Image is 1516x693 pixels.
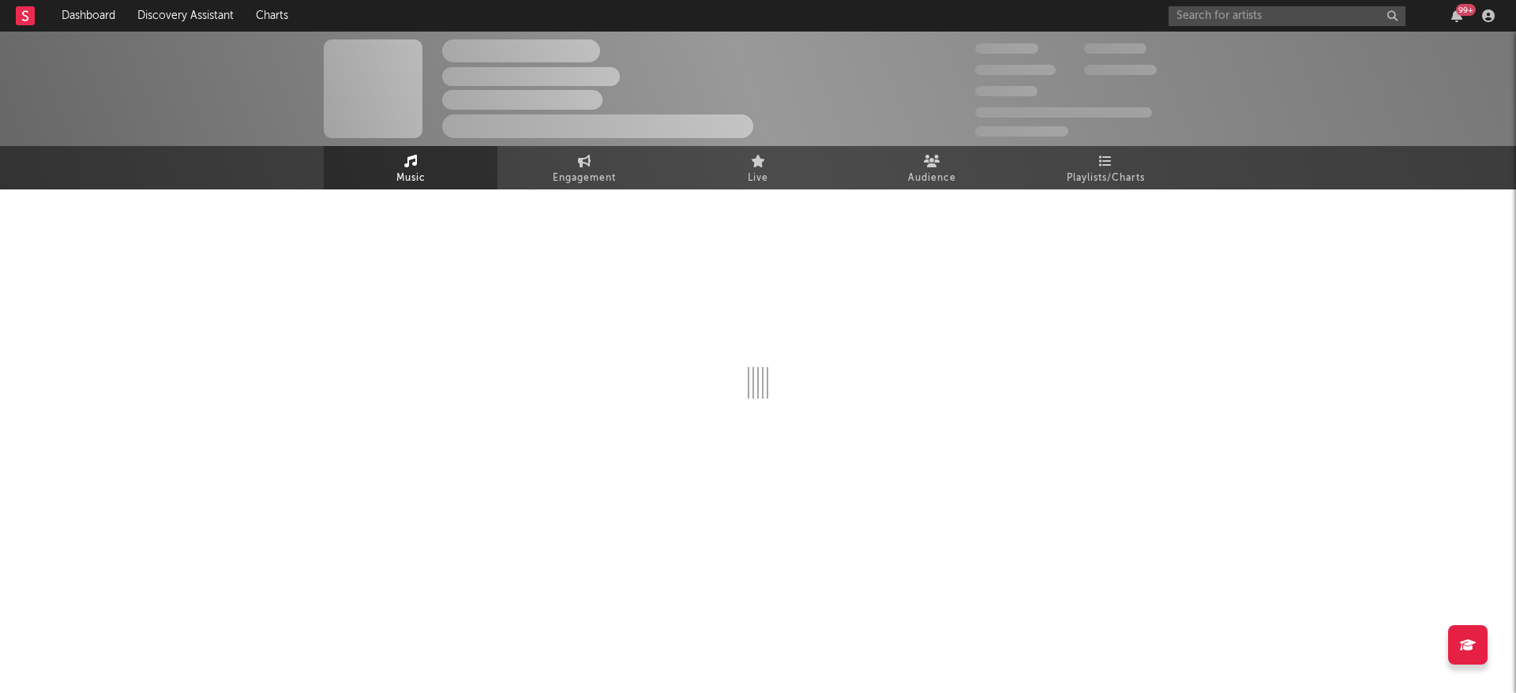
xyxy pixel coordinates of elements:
[908,169,956,188] span: Audience
[1456,4,1476,16] div: 99 +
[975,43,1038,54] span: 300,000
[975,65,1056,75] span: 50,000,000
[845,146,1019,189] a: Audience
[1451,9,1462,22] button: 99+
[396,169,426,188] span: Music
[1084,43,1146,54] span: 100,000
[975,107,1152,118] span: 50,000,000 Monthly Listeners
[1169,6,1405,26] input: Search for artists
[748,169,768,188] span: Live
[975,86,1038,96] span: 100,000
[975,126,1068,137] span: Jump Score: 85.0
[1019,146,1192,189] a: Playlists/Charts
[553,169,616,188] span: Engagement
[324,146,497,189] a: Music
[1067,169,1145,188] span: Playlists/Charts
[497,146,671,189] a: Engagement
[1084,65,1157,75] span: 1,000,000
[671,146,845,189] a: Live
